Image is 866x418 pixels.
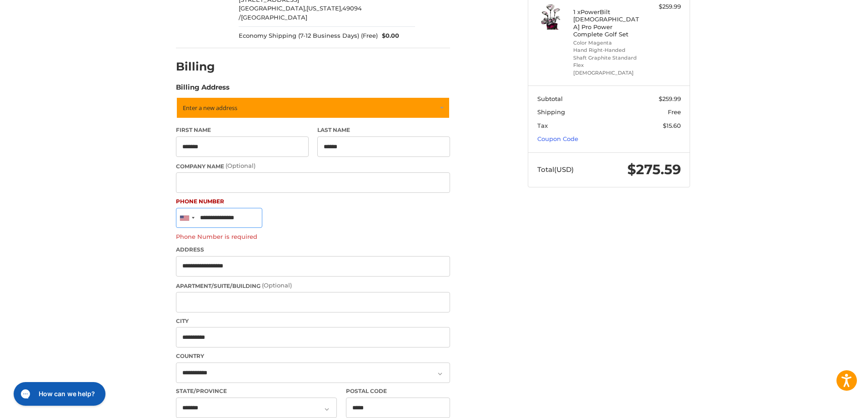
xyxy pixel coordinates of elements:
[176,387,337,395] label: State/Province
[241,14,307,21] span: [GEOGRAPHIC_DATA]
[537,165,574,174] span: Total (USD)
[262,282,292,289] small: (Optional)
[176,317,450,325] label: City
[239,5,306,12] span: [GEOGRAPHIC_DATA],
[573,46,643,54] li: Hand Right-Handed
[176,352,450,360] label: Country
[176,161,450,171] label: Company Name
[537,108,565,116] span: Shipping
[183,104,237,112] span: Enter a new address
[225,162,255,169] small: (Optional)
[306,5,342,12] span: [US_STATE],
[9,379,108,409] iframe: Gorgias live chat messenger
[176,281,450,290] label: Apartment/Suite/Building
[176,208,197,228] div: United States: +1
[317,126,450,134] label: Last Name
[176,197,450,206] label: Phone Number
[573,54,643,62] li: Shaft Graphite Standard
[239,5,362,21] span: 49094 /
[176,233,450,240] label: Phone Number is required
[176,97,450,119] a: Enter or select a different address
[537,95,563,102] span: Subtotal
[176,246,450,254] label: Address
[537,135,578,142] a: Coupon Code
[346,387,451,395] label: Postal Code
[378,31,400,40] span: $0.00
[659,95,681,102] span: $259.99
[627,161,681,178] span: $275.59
[239,31,378,40] span: Economy Shipping (7-12 Business Days) (Free)
[537,122,548,129] span: Tax
[176,60,229,74] h2: Billing
[176,126,309,134] label: First Name
[668,108,681,116] span: Free
[573,61,643,76] li: Flex [DEMOGRAPHIC_DATA]
[176,82,230,97] legend: Billing Address
[573,39,643,47] li: Color Magenta
[573,8,643,38] h4: 1 x PowerBilt [DEMOGRAPHIC_DATA] Pro Power Complete Golf Set
[645,2,681,11] div: $259.99
[663,122,681,129] span: $15.60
